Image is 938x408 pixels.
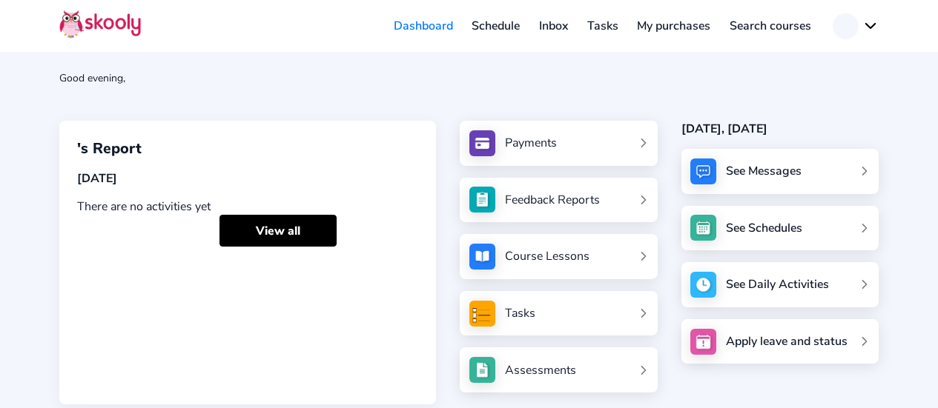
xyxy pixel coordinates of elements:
div: Tasks [505,305,535,321]
div: Payments [505,135,557,151]
img: see_atten.jpg [469,187,495,213]
a: See Schedules [681,206,879,251]
a: Tasks [578,14,628,38]
img: apply_leave.jpg [690,329,716,355]
img: courses.jpg [469,244,495,270]
button: chevron down outline [833,13,879,39]
div: Course Lessons [505,248,589,264]
a: My purchases [627,14,720,38]
a: Dashboard [384,14,463,38]
div: There are no activities yet [77,198,418,215]
div: [DATE], [DATE] [681,121,879,137]
a: View all [219,215,337,247]
div: See Messages [726,163,802,179]
a: Schedule [463,14,530,38]
a: Assessments [469,357,648,383]
img: tasksForMpWeb.png [469,301,495,327]
a: Apply leave and status [681,319,879,364]
a: See Daily Activities [681,262,879,307]
div: [DATE] [77,170,418,187]
a: Inbox [529,14,578,38]
img: activity.jpg [690,272,716,298]
div: See Schedules [726,220,802,236]
div: Feedback Reports [505,192,600,208]
a: Tasks [469,301,648,327]
div: See Daily Activities [726,276,829,292]
img: schedule.jpg [690,215,716,241]
img: payments.jpg [469,130,495,156]
div: Assessments [505,362,576,378]
img: Skooly [59,10,141,39]
div: Apply leave and status [726,333,848,350]
a: Search courses [720,14,821,38]
a: Payments [469,130,648,156]
img: messages.jpg [690,158,716,184]
a: Course Lessons [469,244,648,270]
img: assessments.jpg [469,357,495,383]
a: Feedback Reports [469,187,648,213]
span: 's Report [77,138,142,158]
div: Good evening, [59,71,879,85]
